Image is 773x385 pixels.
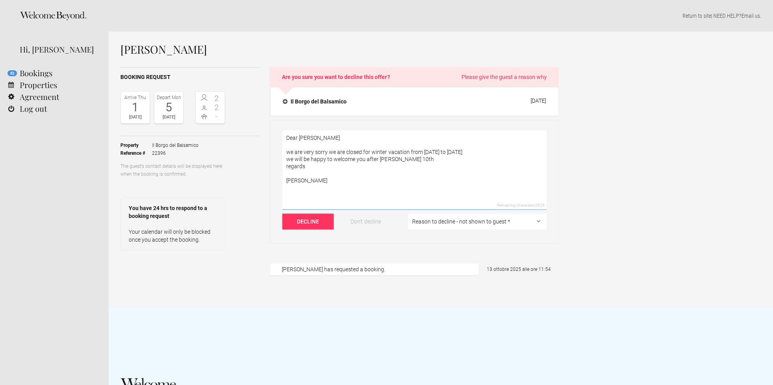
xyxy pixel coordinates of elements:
button: Don't decline [340,214,391,229]
p: The guest’s contact details will be displayed here when the booking is confirmed. [120,162,225,178]
h2: Are you sure you want to decline this offer? [270,67,559,87]
div: 1 [123,101,148,113]
span: 2 [210,103,223,111]
strong: You have 24 hrs to respond to a booking request [129,204,217,220]
button: Il Borgo del Balsamico [DATE] [276,93,552,110]
a: Return to site [683,13,711,19]
h4: Il Borgo del Balsamico [283,98,347,105]
div: Depart Mon [156,94,181,101]
div: 5 [156,101,181,113]
h1: [PERSON_NAME] [120,43,559,55]
p: | NEED HELP? . [120,12,761,20]
div: [DATE] [156,113,181,121]
flynt-date-display: 13 ottobre 2025 alle ore 11:54 [487,267,551,272]
div: Hi, [PERSON_NAME] [20,43,97,55]
a: Email us [741,13,760,19]
strong: Property [120,141,152,149]
strong: Reference # [120,149,152,157]
button: Decline [282,214,334,229]
div: [DATE] [531,98,546,104]
span: Please give the guest a reason why [462,73,547,81]
p: Your calendar will only be blocked once you accept the booking. [129,228,217,244]
span: Il Borgo del Balsamico [152,141,199,149]
div: Arrive Thu [123,94,148,101]
flynt-notification-badge: 83 [8,70,17,76]
h2: Booking request [120,73,259,81]
span: - [210,113,223,120]
span: 2 [210,94,223,102]
span: 22396 [152,149,199,157]
div: [DATE] [123,113,148,121]
div: [PERSON_NAME] has requested a booking. [270,263,479,275]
